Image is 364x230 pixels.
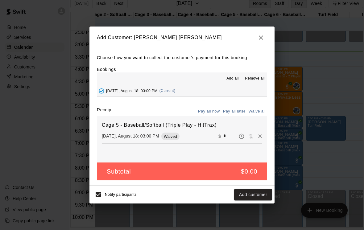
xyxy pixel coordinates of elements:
[196,107,221,116] button: Pay all now
[218,133,221,139] p: $
[245,76,265,82] span: Remove all
[223,74,242,84] button: Add all
[161,134,180,139] span: Waived
[107,167,131,176] h5: Subtotal
[102,121,262,129] h6: Cage 5 - Baseball/Softball (Triple Play - HitTrax)
[97,67,116,72] label: Bookings
[221,107,247,116] button: Pay all later
[237,133,246,138] span: Pay later
[255,132,265,141] button: Remove
[89,27,275,49] h2: Add Customer: [PERSON_NAME] [PERSON_NAME]
[105,193,137,197] span: Notify participants
[97,54,267,62] p: Choose how you want to collect the customer's payment for this booking
[234,189,272,200] button: Add customer
[242,74,267,84] button: Remove all
[246,133,255,138] span: Waive payment
[97,107,113,116] label: Receipt
[102,133,159,139] p: [DATE], August 18: 03:00 PM
[226,76,239,82] span: Add all
[97,86,106,96] button: Added - Collect Payment
[247,107,267,116] button: Waive all
[241,167,257,176] h5: $0.00
[97,85,267,97] button: Added - Collect Payment[DATE], August 18: 03:00 PM(Current)
[159,88,176,93] span: (Current)
[106,88,158,93] span: [DATE], August 18: 03:00 PM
